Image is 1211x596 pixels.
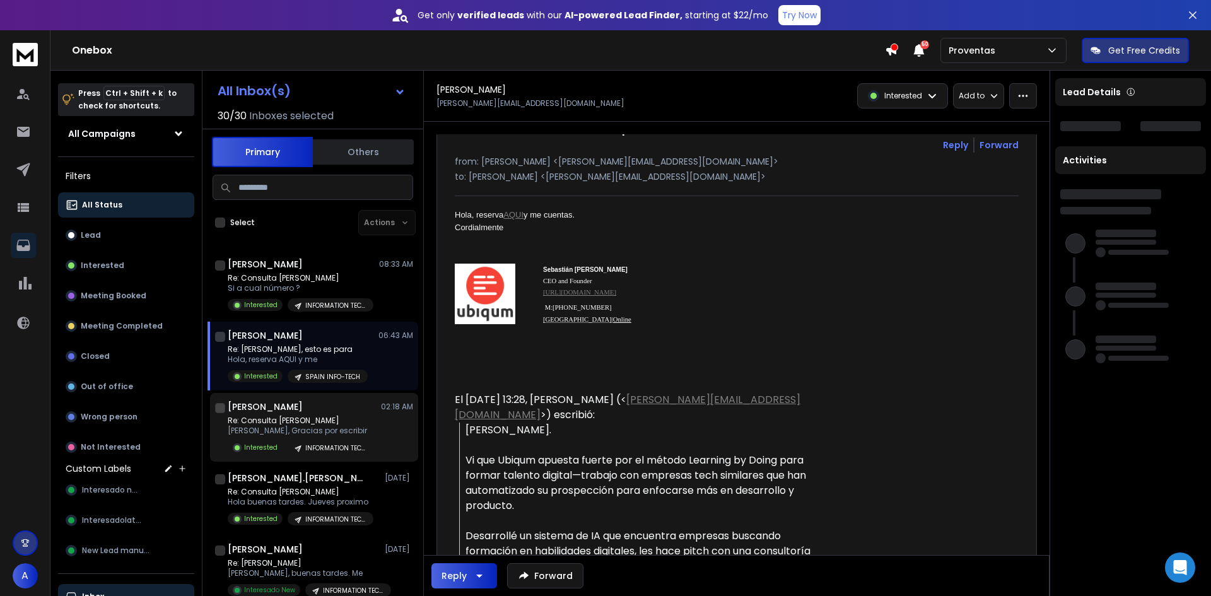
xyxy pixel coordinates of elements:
[613,316,631,323] u: Online
[455,221,823,234] div: Cordialmente
[244,300,278,310] p: Interested
[81,351,110,361] p: Closed
[72,43,885,58] h1: Onebox
[81,260,124,271] p: Interested
[228,558,379,568] p: Re: [PERSON_NAME]
[305,372,360,382] p: SPAIN INFO-TECH
[385,473,413,483] p: [DATE]
[565,9,682,21] strong: AI-powered Lead Finder,
[81,412,137,422] p: Wrong person
[778,5,821,25] button: Try Now
[378,330,413,341] p: 06:43 AM
[507,563,583,588] button: Forward
[782,9,817,21] p: Try Now
[244,514,278,523] p: Interested
[455,209,823,221] div: Hola, reserva y me cuentas.
[457,9,524,21] strong: verified leads
[13,43,38,66] img: logo
[58,374,194,399] button: Out of office
[58,508,194,533] button: Interesadolater
[78,87,177,112] p: Press to check for shortcuts.
[920,40,929,49] span: 50
[228,400,303,413] h1: [PERSON_NAME]
[81,230,101,240] p: Lead
[244,371,278,381] p: Interested
[543,289,616,296] a: [URL][DOMAIN_NAME]
[58,253,194,278] button: Interested
[13,563,38,588] button: A
[1108,44,1180,57] p: Get Free Credits
[455,170,1019,183] p: to: [PERSON_NAME] <[PERSON_NAME][EMAIL_ADDRESS][DOMAIN_NAME]>
[58,167,194,185] h3: Filters
[103,86,165,100] span: Ctrl + Shift + k
[58,344,194,369] button: Closed
[228,568,379,578] p: [PERSON_NAME], buenas tardes. Me
[58,121,194,146] button: All Campaigns
[82,515,143,525] span: Interesadolater
[543,316,613,323] a: [GEOGRAPHIC_DATA]|
[379,259,413,269] p: 08:33 AM
[612,316,613,323] font: |
[543,316,612,323] font: [GEOGRAPHIC_DATA]
[543,266,566,273] b: Sebasti
[249,108,334,124] h3: Inboxes selected
[305,443,366,453] p: INFORMATION TECH SERVICES LATAM
[58,435,194,460] button: Not Interested
[1063,86,1121,98] p: Lead Details
[455,155,1019,168] p: from: [PERSON_NAME] <[PERSON_NAME][EMAIL_ADDRESS][DOMAIN_NAME]>
[228,543,303,556] h1: [PERSON_NAME]
[545,304,553,311] font: M:
[323,586,383,595] p: INFORMATION TECH SERVICES LATAM
[58,538,194,563] button: New Lead manual
[228,426,373,436] p: [PERSON_NAME], Gracias por escribir
[218,108,247,124] span: 30 / 30
[980,139,1019,151] div: Forward
[228,416,373,426] p: Re: Consulta [PERSON_NAME]
[959,91,985,101] p: Add to
[305,515,366,524] p: INFORMATION TECH SERVICES LATAM
[66,462,131,475] h3: Custom Labels
[58,404,194,429] button: Wrong person
[228,487,373,497] p: Re: Consulta [PERSON_NAME]
[949,44,1000,57] p: Proventas
[228,283,373,293] p: Si a cual número ?
[385,544,413,554] p: [DATE]
[228,329,303,342] h1: [PERSON_NAME]
[228,344,368,354] p: Re: [PERSON_NAME], esto es para
[228,472,366,484] h1: [PERSON_NAME].[PERSON_NAME] [DOMAIN_NAME]
[455,264,515,324] img: AIorK4zV7pWg6qInHPuGuUH7Bi9UeLbcpIT-WlRU_shayDb3YSsmuXq3-9aqDCQSE8mmIzT1mWxfyjtE8BPY
[58,192,194,218] button: All Status
[381,402,413,412] p: 02:18 AM
[1082,38,1189,63] button: Get Free Credits
[81,382,133,392] p: Out of office
[81,291,146,301] p: Meeting Booked
[228,273,373,283] p: Re: Consulta [PERSON_NAME]
[313,138,414,166] button: Others
[1055,146,1206,174] div: Activities
[82,485,143,495] span: Interesado new
[82,546,149,556] span: New Lead manual
[575,266,628,273] font: [PERSON_NAME]
[431,563,497,588] button: Reply
[543,278,592,284] span: CEO and Founder
[566,266,573,273] b: án
[884,91,922,101] p: Interested
[68,127,136,140] h1: All Campaigns
[418,9,768,21] p: Get only with our starting at $22/mo
[455,392,823,423] div: El [DATE] 13:28, [PERSON_NAME] (< >) escribió:
[82,200,122,210] p: All Status
[244,585,295,595] p: Interesado New
[305,301,366,310] p: INFORMATION TECH SERVICES LATAM
[218,85,291,97] h1: All Inbox(s)
[230,218,255,228] label: Select
[442,570,467,582] div: Reply
[228,258,303,271] h1: [PERSON_NAME]
[81,442,141,452] p: Not Interested
[436,83,506,96] h1: [PERSON_NAME]
[228,354,368,365] p: Hola, reserva AQUI y me
[455,392,800,422] a: [PERSON_NAME][EMAIL_ADDRESS][DOMAIN_NAME]
[943,139,968,151] button: Reply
